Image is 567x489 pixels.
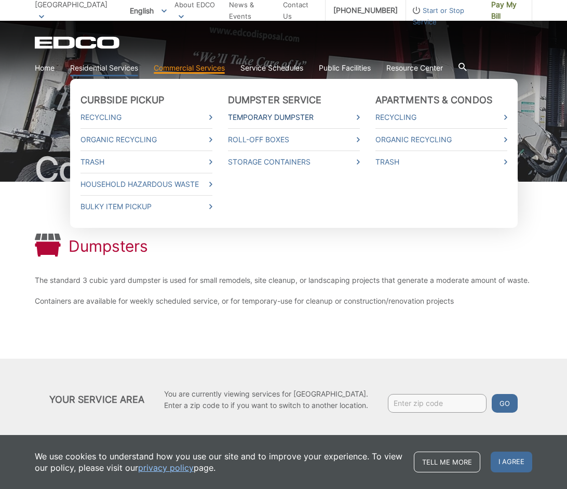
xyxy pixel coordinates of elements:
a: Resource Center [386,62,443,74]
button: Go [492,394,518,413]
a: Curbside Pickup [80,94,165,106]
a: Service Schedules [240,62,303,74]
span: English [122,2,174,19]
a: Commercial Services [154,62,225,74]
span: I agree [491,452,532,472]
a: Temporary Dumpster [228,112,360,123]
p: We use cookies to understand how you use our site and to improve your experience. To view our pol... [35,451,403,473]
a: EDCD logo. Return to the homepage. [35,36,121,49]
a: Roll-Off Boxes [228,134,360,145]
input: Enter zip code [388,394,487,413]
h1: Dumpsters [69,237,148,255]
a: Residential Services [70,62,138,74]
p: You are currently viewing services for [GEOGRAPHIC_DATA]. Enter a zip code to if you want to swit... [164,388,368,411]
a: Dumpster Service [228,94,322,106]
a: Household Hazardous Waste [80,179,212,190]
a: Tell me more [414,452,480,472]
a: Recycling [375,112,507,123]
a: Organic Recycling [375,134,507,145]
a: Trash [375,156,507,168]
p: Containers are available for weekly scheduled service, or for temporary-use for cleanup or constr... [35,295,532,307]
a: Bulky Item Pickup [80,201,212,212]
a: Trash [80,156,212,168]
a: Organic Recycling [80,134,212,145]
h2: Your Service Area [49,394,145,405]
a: Public Facilities [319,62,371,74]
a: privacy policy [138,462,194,473]
a: Recycling [80,112,212,123]
h2: Commercial Services [35,153,532,186]
a: Storage Containers [228,156,360,168]
a: Apartments & Condos [375,94,492,106]
p: The standard 3 cubic yard dumpster is used for small remodels, site cleanup, or landscaping proje... [35,275,532,286]
a: Home [35,62,55,74]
